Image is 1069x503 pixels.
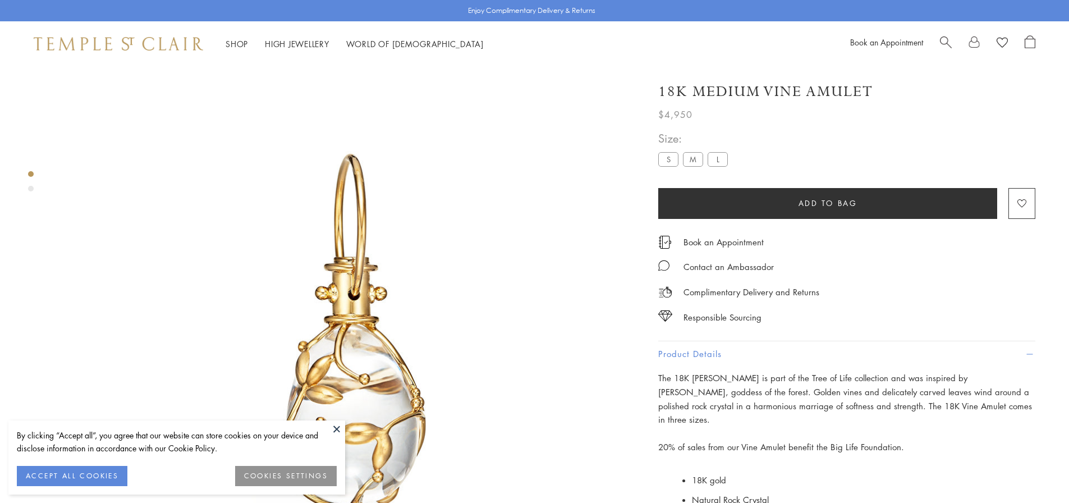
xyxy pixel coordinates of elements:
div: Responsible Sourcing [683,310,761,324]
span: 20% of sales from our Vine Amulet benefit the Big Life Foundation. [658,441,904,452]
a: World of [DEMOGRAPHIC_DATA]World of [DEMOGRAPHIC_DATA] [346,38,484,49]
a: Book an Appointment [683,236,764,248]
button: ACCEPT ALL COOKIES [17,466,127,486]
label: L [708,152,728,166]
p: Enjoy Complimentary Delivery & Returns [468,5,595,16]
nav: Main navigation [226,37,484,51]
img: icon_sourcing.svg [658,310,672,322]
div: By clicking “Accept all”, you agree that our website can store cookies on your device and disclos... [17,429,337,455]
span: $4,950 [658,107,692,122]
label: S [658,152,678,166]
button: Product Details [658,341,1035,367]
img: icon_appointment.svg [658,236,672,249]
span: The 18K [PERSON_NAME] is part of the Tree of Life collection and was inspired by [PERSON_NAME], g... [658,372,1032,425]
span: Add to bag [799,197,857,209]
a: Book an Appointment [850,36,923,48]
span: 18K gold [692,474,726,486]
div: Contact an Ambassador [683,260,774,274]
img: icon_delivery.svg [658,285,672,299]
button: COOKIES SETTINGS [235,466,337,486]
a: Search [940,35,952,52]
a: View Wishlist [997,35,1008,52]
div: Product gallery navigation [28,168,34,200]
img: MessageIcon-01_2.svg [658,260,669,271]
a: High JewelleryHigh Jewellery [265,38,329,49]
span: Size: [658,129,732,148]
a: ShopShop [226,38,248,49]
h1: 18K Medium Vine Amulet [658,82,873,102]
button: Add to bag [658,188,997,219]
a: Open Shopping Bag [1025,35,1035,52]
img: Temple St. Clair [34,37,203,51]
label: M [683,152,703,166]
iframe: Gorgias live chat messenger [1013,450,1058,492]
p: Complimentary Delivery and Returns [683,285,819,299]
